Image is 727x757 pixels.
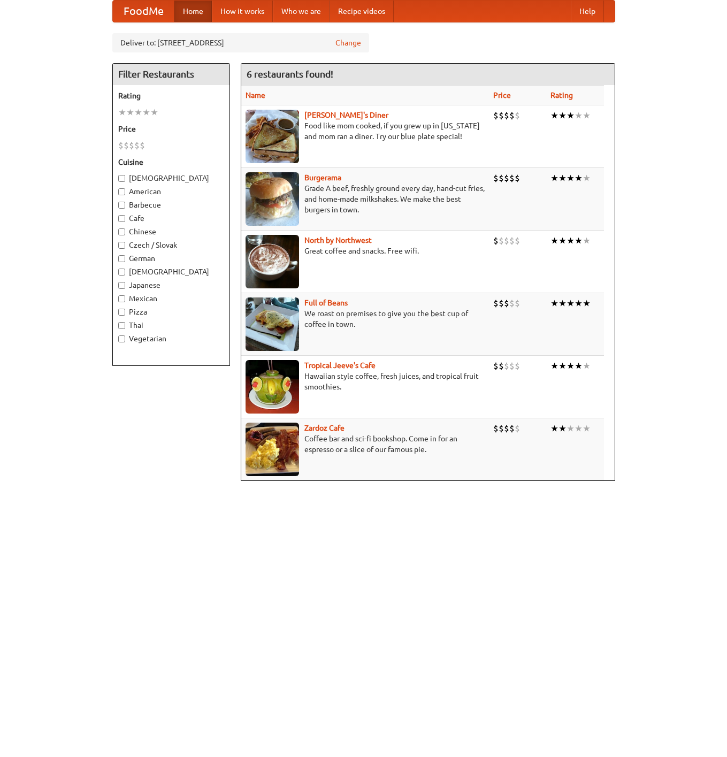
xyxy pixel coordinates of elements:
[575,297,583,309] li: ★
[126,106,134,118] li: ★
[567,110,575,121] li: ★
[140,140,145,151] li: $
[113,64,229,85] h4: Filter Restaurants
[118,322,125,329] input: Thai
[118,240,224,250] label: Czech / Slovak
[134,106,142,118] li: ★
[558,235,567,247] li: ★
[118,188,125,195] input: American
[504,297,509,309] li: $
[504,360,509,372] li: $
[118,202,125,209] input: Barbecue
[118,215,125,222] input: Cafe
[550,172,558,184] li: ★
[118,124,224,134] h5: Price
[504,235,509,247] li: $
[304,424,345,432] a: Zardoz Cafe
[118,333,224,344] label: Vegetarian
[493,172,499,184] li: $
[118,186,224,197] label: American
[493,235,499,247] li: $
[118,255,125,262] input: German
[304,173,341,182] a: Burgerama
[575,172,583,184] li: ★
[515,110,520,121] li: $
[583,423,591,434] li: ★
[493,297,499,309] li: $
[509,235,515,247] li: $
[558,297,567,309] li: ★
[246,297,299,351] img: beans.jpg
[583,360,591,372] li: ★
[118,293,224,304] label: Mexican
[330,1,394,22] a: Recipe videos
[515,423,520,434] li: $
[118,242,125,249] input: Czech / Slovak
[515,235,520,247] li: $
[567,172,575,184] li: ★
[124,140,129,151] li: $
[118,175,125,182] input: [DEMOGRAPHIC_DATA]
[246,423,299,476] img: zardoz.jpg
[118,226,224,237] label: Chinese
[118,213,224,224] label: Cafe
[499,360,504,372] li: $
[118,320,224,331] label: Thai
[118,157,224,167] h5: Cuisine
[550,423,558,434] li: ★
[567,297,575,309] li: ★
[150,106,158,118] li: ★
[499,423,504,434] li: $
[118,307,224,317] label: Pizza
[493,360,499,372] li: $
[550,360,558,372] li: ★
[118,140,124,151] li: $
[118,228,125,235] input: Chinese
[550,235,558,247] li: ★
[212,1,273,22] a: How it works
[118,200,224,210] label: Barbecue
[118,269,125,276] input: [DEMOGRAPHIC_DATA]
[504,423,509,434] li: $
[118,309,125,316] input: Pizza
[304,111,388,119] a: [PERSON_NAME]'s Diner
[583,297,591,309] li: ★
[583,172,591,184] li: ★
[246,433,485,455] p: Coffee bar and sci-fi bookshop. Come in for an espresso or a slice of our famous pie.
[509,172,515,184] li: $
[246,110,299,163] img: sallys.jpg
[504,110,509,121] li: $
[246,235,299,288] img: north.jpg
[493,110,499,121] li: $
[304,299,348,307] b: Full of Beans
[134,140,140,151] li: $
[118,173,224,183] label: [DEMOGRAPHIC_DATA]
[558,110,567,121] li: ★
[575,235,583,247] li: ★
[118,282,125,289] input: Japanese
[246,120,485,142] p: Food like mom cooked, if you grew up in [US_STATE] and mom ran a diner. Try our blue plate special!
[246,183,485,215] p: Grade A beef, freshly ground every day, hand-cut fries, and home-made milkshakes. We make the bes...
[493,91,511,100] a: Price
[575,360,583,372] li: ★
[118,90,224,101] h5: Rating
[509,110,515,121] li: $
[118,266,224,277] label: [DEMOGRAPHIC_DATA]
[567,235,575,247] li: ★
[509,423,515,434] li: $
[558,360,567,372] li: ★
[118,335,125,342] input: Vegetarian
[515,172,520,184] li: $
[558,423,567,434] li: ★
[246,360,299,414] img: jeeves.jpg
[246,91,265,100] a: Name
[113,1,174,22] a: FoodMe
[550,297,558,309] li: ★
[246,371,485,392] p: Hawaiian style coffee, fresh juices, and tropical fruit smoothies.
[142,106,150,118] li: ★
[246,172,299,226] img: burgerama.jpg
[509,360,515,372] li: $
